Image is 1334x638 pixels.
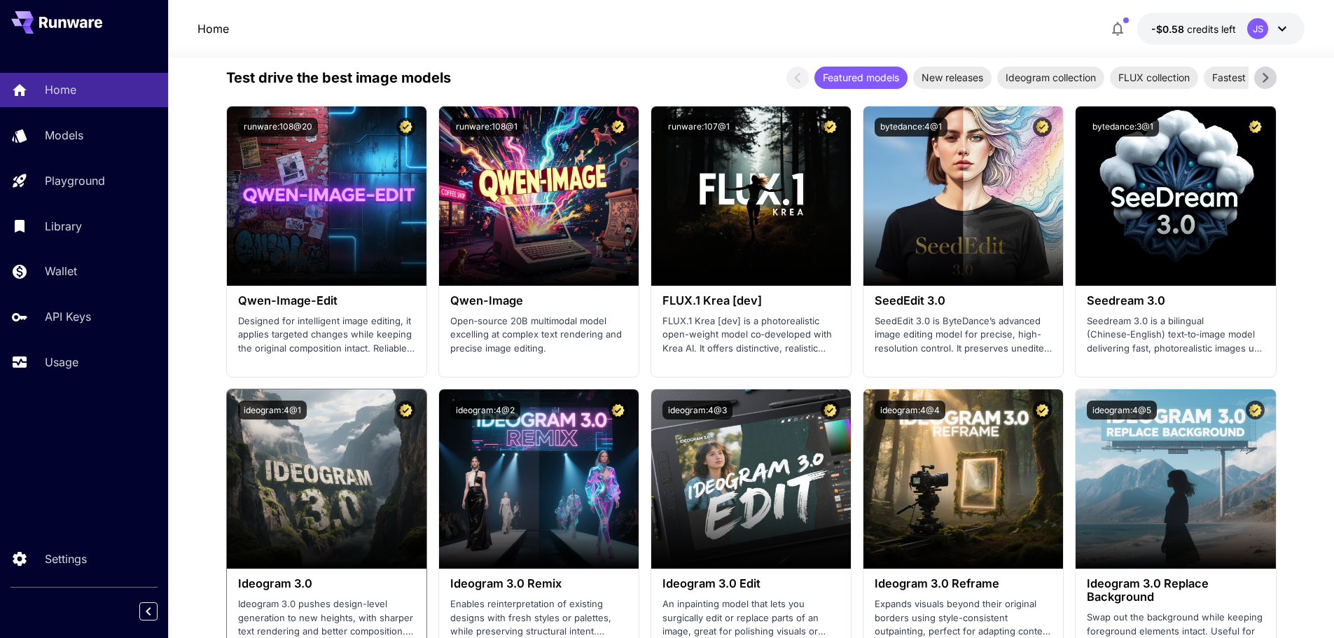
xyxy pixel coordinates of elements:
h3: Qwen-Image-Edit [238,294,415,307]
h3: Ideogram 3.0 Remix [450,577,627,590]
div: -$0.58166 [1151,22,1236,36]
button: Certified Model – Vetted for best performance and includes a commercial license. [396,118,415,137]
button: Certified Model – Vetted for best performance and includes a commercial license. [1033,118,1052,137]
img: alt [651,106,851,286]
p: Wallet [45,263,77,279]
button: -$0.58166JS [1137,13,1305,45]
p: API Keys [45,308,91,325]
button: ideogram:4@3 [662,401,732,419]
button: Collapse sidebar [139,602,158,620]
button: Certified Model – Vetted for best performance and includes a commercial license. [1033,401,1052,419]
button: Certified Model – Vetted for best performance and includes a commercial license. [821,118,840,137]
h3: SeedEdit 3.0 [875,294,1052,307]
p: Playground [45,172,105,189]
p: Models [45,127,83,144]
img: alt [439,389,639,569]
div: Ideogram collection [997,67,1104,89]
h3: Qwen-Image [450,294,627,307]
button: Certified Model – Vetted for best performance and includes a commercial license. [1246,118,1265,137]
button: runware:108@20 [238,118,318,137]
a: Home [197,20,229,37]
img: alt [863,106,1063,286]
p: Open‑source 20B multimodal model excelling at complex text rendering and precise image editing. [450,314,627,356]
h3: Seedream 3.0 [1087,294,1264,307]
button: runware:108@1 [450,118,523,137]
img: alt [227,106,426,286]
span: credits left [1187,23,1236,35]
button: Certified Model – Vetted for best performance and includes a commercial license. [609,118,627,137]
button: bytedance:3@1 [1087,118,1159,137]
button: Certified Model – Vetted for best performance and includes a commercial license. [1246,401,1265,419]
img: alt [439,106,639,286]
h3: FLUX.1 Krea [dev] [662,294,840,307]
div: Fastest models [1204,67,1290,89]
div: Featured models [814,67,908,89]
p: Usage [45,354,78,370]
p: Home [45,81,76,98]
p: FLUX.1 Krea [dev] is a photorealistic open-weight model co‑developed with Krea AI. It offers dist... [662,314,840,356]
nav: breadcrumb [197,20,229,37]
p: Settings [45,550,87,567]
button: ideogram:4@4 [875,401,945,419]
span: -$0.58 [1151,23,1187,35]
img: alt [1076,106,1275,286]
p: Seedream 3.0 is a bilingual (Chinese‑English) text‑to‑image model delivering fast, photorealistic... [1087,314,1264,356]
div: New releases [913,67,992,89]
button: ideogram:4@5 [1087,401,1157,419]
h3: Ideogram 3.0 Replace Background [1087,577,1264,604]
button: Certified Model – Vetted for best performance and includes a commercial license. [821,401,840,419]
span: Ideogram collection [997,70,1104,85]
div: FLUX collection [1110,67,1198,89]
p: SeedEdit 3.0 is ByteDance’s advanced image editing model for precise, high-resolution control. It... [875,314,1052,356]
p: Designed for intelligent image editing, it applies targeted changes while keeping the original co... [238,314,415,356]
button: Certified Model – Vetted for best performance and includes a commercial license. [396,401,415,419]
span: Featured models [814,70,908,85]
img: alt [863,389,1063,569]
img: alt [227,389,426,569]
h3: Ideogram 3.0 Edit [662,577,840,590]
button: bytedance:4@1 [875,118,947,137]
div: Collapse sidebar [150,599,168,624]
h3: Ideogram 3.0 Reframe [875,577,1052,590]
img: alt [651,389,851,569]
p: Library [45,218,82,235]
img: alt [1076,389,1275,569]
button: Certified Model – Vetted for best performance and includes a commercial license. [609,401,627,419]
p: Test drive the best image models [226,67,451,88]
button: ideogram:4@1 [238,401,307,419]
h3: Ideogram 3.0 [238,577,415,590]
span: New releases [913,70,992,85]
button: runware:107@1 [662,118,735,137]
button: ideogram:4@2 [450,401,520,419]
div: JS [1247,18,1268,39]
span: Fastest models [1204,70,1290,85]
span: FLUX collection [1110,70,1198,85]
